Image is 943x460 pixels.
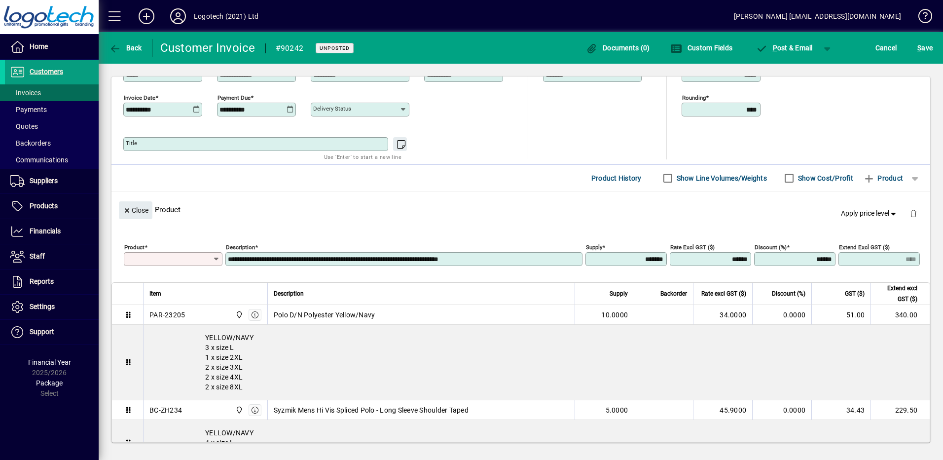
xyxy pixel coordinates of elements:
button: Save [915,39,935,57]
div: YELLOW/NAVY 3 x size L 1 x size 2XL 2 x size 3XL 2 x size 4XL 2 x size 8XL [144,325,930,400]
a: Invoices [5,84,99,101]
a: Financials [5,219,99,244]
span: Customers [30,68,63,76]
span: ost & Email [756,44,813,52]
span: Backorders [10,139,51,147]
a: Knowledge Base [911,2,931,34]
span: Financials [30,227,61,235]
button: Delete [902,201,925,225]
a: Payments [5,101,99,118]
mat-label: Extend excl GST ($) [839,244,890,251]
span: Rate excl GST ($) [701,288,746,299]
button: Product History [587,169,646,187]
a: Quotes [5,118,99,135]
span: GST ($) [845,288,865,299]
a: Reports [5,269,99,294]
span: Invoices [10,89,41,97]
div: Product [111,192,930,228]
a: Staff [5,244,99,269]
span: 10.0000 [601,310,628,320]
a: Suppliers [5,169,99,193]
div: 45.9000 [699,405,746,415]
td: 340.00 [870,305,930,325]
div: BC-ZH234 [149,405,182,415]
td: 229.50 [870,400,930,420]
a: Settings [5,295,99,319]
mat-label: Rounding [682,94,706,101]
span: Quotes [10,122,38,130]
span: Product History [591,170,642,186]
button: Back [107,39,145,57]
div: 34.0000 [699,310,746,320]
span: Description [274,288,304,299]
button: Add [131,7,162,25]
span: Staff [30,252,45,260]
span: Syzmik Mens Hi Vis Spliced Polo - Long Sleeve Shoulder Taped [274,405,469,415]
mat-label: Title [126,140,137,147]
span: Apply price level [841,208,898,219]
button: Close [119,201,152,219]
div: PAR-23205 [149,310,185,320]
span: Extend excl GST ($) [877,283,917,305]
span: Package [36,379,63,387]
span: Home [30,42,48,50]
span: ave [917,40,933,56]
a: Home [5,35,99,59]
mat-label: Payment due [218,94,251,101]
td: 51.00 [811,305,870,325]
span: S [917,44,921,52]
span: Support [30,328,54,336]
button: Documents (0) [583,39,653,57]
span: Communications [10,156,68,164]
a: Communications [5,152,99,168]
app-page-header-button: Back [99,39,153,57]
span: Settings [30,303,55,310]
span: Documents (0) [586,44,650,52]
button: Profile [162,7,194,25]
button: Cancel [873,39,900,57]
span: Custom Fields [670,44,732,52]
mat-label: Description [226,244,255,251]
mat-label: Invoice date [124,94,155,101]
button: Apply price level [837,205,902,223]
span: Polo D/N Polyester Yellow/Navy [274,310,375,320]
div: Customer Invoice [160,40,255,56]
button: Custom Fields [668,39,735,57]
a: Backorders [5,135,99,152]
span: Supply [610,288,628,299]
td: 34.43 [811,400,870,420]
span: Products [30,202,58,210]
span: Unposted [320,45,350,51]
div: [PERSON_NAME] [EMAIL_ADDRESS][DOMAIN_NAME] [734,8,901,24]
mat-label: Supply [586,244,602,251]
div: #90242 [276,40,304,56]
span: Close [123,202,148,219]
mat-label: Discount (%) [755,244,787,251]
app-page-header-button: Delete [902,209,925,218]
span: Product [863,170,903,186]
span: Suppliers [30,177,58,185]
td: 0.0000 [752,305,811,325]
mat-hint: Use 'Enter' to start a new line [324,151,401,162]
span: Central [233,309,244,320]
span: Financial Year [28,358,71,366]
a: Products [5,194,99,219]
mat-label: Product [124,244,145,251]
td: 0.0000 [752,400,811,420]
span: P [773,44,777,52]
div: Logotech (2021) Ltd [194,8,258,24]
span: Backorder [660,288,687,299]
mat-label: Delivery status [313,105,351,112]
span: 5.0000 [606,405,628,415]
span: Item [149,288,161,299]
span: Discount (%) [772,288,805,299]
span: Cancel [875,40,897,56]
label: Show Cost/Profit [796,173,853,183]
span: Payments [10,106,47,114]
mat-label: Rate excl GST ($) [670,244,715,251]
app-page-header-button: Close [116,205,155,214]
a: Support [5,320,99,345]
span: Central [233,405,244,416]
button: Post & Email [751,39,818,57]
span: Back [109,44,142,52]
